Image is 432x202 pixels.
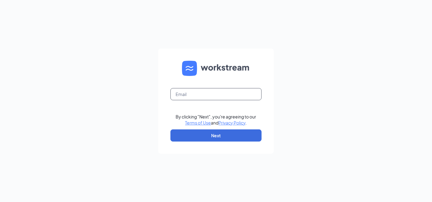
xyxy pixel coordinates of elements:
[219,120,246,125] a: Privacy Policy
[185,120,211,125] a: Terms of Use
[170,129,262,142] button: Next
[182,61,250,76] img: WS logo and Workstream text
[176,114,256,126] div: By clicking "Next", you're agreeing to our and .
[170,88,262,100] input: Email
